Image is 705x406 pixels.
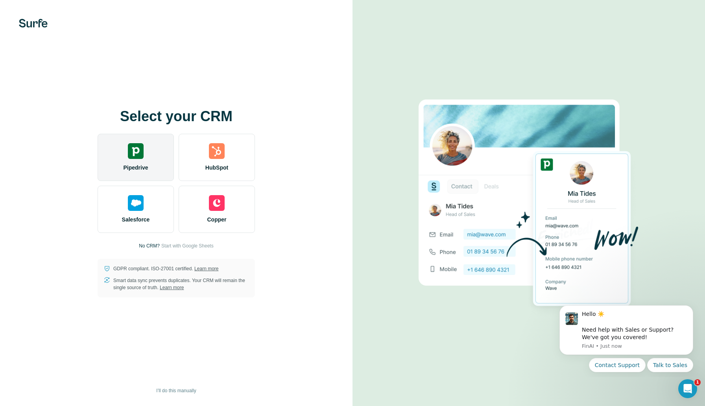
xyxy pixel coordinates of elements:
img: hubspot's logo [209,143,225,159]
h1: Select your CRM [98,109,255,124]
span: Salesforce [122,216,150,223]
img: salesforce's logo [128,195,144,211]
p: No CRM? [139,242,160,249]
button: Start with Google Sheets [161,242,214,249]
a: Learn more [160,285,184,290]
img: PIPEDRIVE image [419,86,639,320]
a: Learn more [194,266,218,271]
span: HubSpot [205,164,228,172]
iframe: Intercom live chat [678,379,697,398]
iframe: Intercom notifications message [548,298,705,377]
span: 1 [694,379,701,386]
span: Pipedrive [123,164,148,172]
span: Copper [207,216,227,223]
p: GDPR compliant. ISO-27001 certified. [113,265,218,272]
button: I’ll do this manually [151,385,201,397]
img: copper's logo [209,195,225,211]
p: Smart data sync prevents duplicates. Your CRM will remain the single source of truth. [113,277,249,291]
img: Surfe's logo [19,19,48,28]
span: I’ll do this manually [156,387,196,394]
img: pipedrive's logo [128,143,144,159]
